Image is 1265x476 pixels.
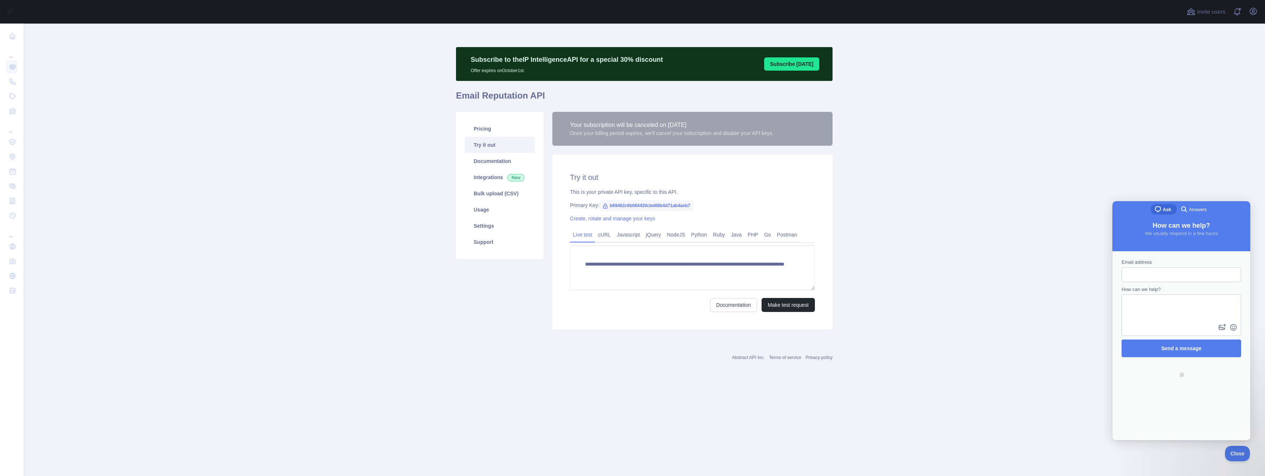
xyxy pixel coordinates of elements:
a: Terms of service [769,355,801,360]
a: PHP [745,229,761,241]
a: Python [688,229,710,241]
div: ... [6,44,18,59]
h1: Email Reputation API [456,90,833,107]
div: ... [6,224,18,238]
button: Make test request [762,298,815,312]
h2: Try it out [570,172,815,182]
a: Pricing [465,121,535,137]
a: Create, rotate and manage your keys [570,216,655,221]
a: Abstract API Inc. [732,355,765,360]
button: Subscribe [DATE] [764,57,819,71]
a: NodeJS [664,229,688,241]
iframe: Help Scout Beacon - Close [1225,446,1250,461]
iframe: Help Scout Beacon - Live Chat, Contact Form, and Knowledge Base [1112,201,1250,440]
a: Integrations New [465,169,535,185]
a: Go [761,229,774,241]
div: Your subscription will be canceled on [DATE] [570,121,774,129]
span: New [507,174,524,181]
div: This is your private API key, specific to this API. [570,188,815,196]
div: Once your billing period expires, we'll cancel your subscription and disable your API keys. [570,129,774,137]
a: Usage [465,202,535,218]
div: ... [6,119,18,134]
a: Documentation [710,298,757,312]
span: b69462c6b064420cbd69b4d71ab4aeb7 [599,200,693,211]
a: Try it out [465,137,535,153]
a: Privacy policy [806,355,833,360]
div: Primary Key: [570,202,815,209]
a: Settings [465,218,535,234]
a: jQuery [643,229,664,241]
p: Subscribe to the IP Intelligence API for a special 30 % discount [471,54,663,65]
button: Invite users [1185,6,1227,18]
a: Javascript [614,229,643,241]
a: Bulk upload (CSV) [465,185,535,202]
p: Offer expires on October 1st. [471,65,663,74]
span: Invite users [1197,8,1225,16]
a: Java [728,229,745,241]
a: cURL [595,229,614,241]
a: Postman [774,229,800,241]
a: Ruby [710,229,728,241]
a: Documentation [465,153,535,169]
a: Support [465,234,535,250]
a: Live test [570,229,595,241]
